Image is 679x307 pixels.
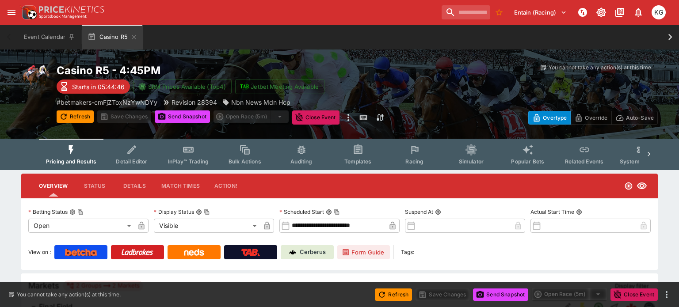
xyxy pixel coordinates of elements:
p: You cannot take any action(s) at this time. [549,64,652,72]
button: Copy To Clipboard [334,209,340,215]
img: PriceKinetics [39,6,104,13]
button: Refresh [375,288,412,301]
button: Overview [32,175,75,197]
p: Cerberus [300,248,326,257]
p: Actual Start Time [530,208,574,216]
img: horse_racing.png [21,64,50,92]
svg: Open [624,182,633,190]
button: Override [570,111,611,125]
button: Display filter [610,279,654,293]
span: Popular Bets [511,158,544,165]
div: Event type filters [39,139,640,170]
button: more [343,110,354,125]
p: Copy To Clipboard [57,98,157,107]
button: Select Tenant [509,5,572,19]
img: Ladbrokes [121,249,153,256]
div: Open [28,219,134,233]
img: TabNZ [241,249,260,256]
p: Revision 28394 [172,98,217,107]
span: InPlay™ Trading [168,158,209,165]
button: Actual Start Time [576,209,582,215]
h2: Copy To Clipboard [57,64,357,77]
img: PriceKinetics Logo [19,4,37,21]
span: Templates [344,158,371,165]
button: Casino R5 [82,25,143,49]
button: Actions [207,175,247,197]
button: Auto-Save [611,111,658,125]
label: View on : [28,245,51,259]
h5: Markets [28,280,59,291]
div: Kevin Gutschlag [652,5,666,19]
div: 2 Groups 2 Markets [66,280,140,291]
button: Details [114,175,154,197]
span: Bulk Actions [229,158,261,165]
p: Starts in 05:44:46 [72,82,125,91]
button: Betting StatusCopy To Clipboard [69,209,76,215]
p: Overtype [543,113,567,122]
p: Nbn News Mdn Hcp [231,98,290,107]
label: Tags: [401,245,414,259]
p: Suspend At [405,208,433,216]
span: Simulator [459,158,484,165]
button: Kevin Gutschlag [649,3,668,22]
button: Jetbet Meeting Available [235,79,324,94]
img: jetbet-logo.svg [240,82,249,91]
button: Overtype [528,111,571,125]
p: Display Status [154,208,194,216]
button: Scheduled StartCopy To Clipboard [326,209,332,215]
button: Refresh [57,110,94,123]
button: Copy To Clipboard [77,209,84,215]
button: Toggle light/dark mode [593,4,609,20]
div: Nbn News Mdn Hcp [222,98,290,107]
span: Racing [405,158,423,165]
div: Visible [154,219,260,233]
span: Related Events [565,158,603,165]
div: split button [214,110,289,123]
button: open drawer [4,4,19,20]
p: Betting Status [28,208,68,216]
button: Send Snapshot [155,110,210,123]
button: Match Times [154,175,207,197]
p: Override [585,113,607,122]
span: System Controls [620,158,663,165]
div: split button [532,288,607,300]
button: Event Calendar [19,25,80,49]
div: Start From [528,111,658,125]
img: Cerberus [289,249,296,256]
img: Betcha [65,249,97,256]
span: Detail Editor [116,158,147,165]
button: Documentation [612,4,628,20]
button: NOT Connected to PK [575,4,591,20]
p: You cannot take any action(s) at this time. [17,291,121,299]
button: more [661,289,672,300]
button: Suspend At [435,209,441,215]
button: Status [75,175,114,197]
span: Pricing and Results [46,158,96,165]
p: Auto-Save [626,113,654,122]
input: search [442,5,490,19]
a: Cerberus [281,245,334,259]
button: Send Snapshot [473,288,528,301]
button: Notifications [630,4,646,20]
p: Scheduled Start [279,208,324,216]
img: Sportsbook Management [39,15,87,19]
button: No Bookmarks [492,5,506,19]
button: Display StatusCopy To Clipboard [196,209,202,215]
button: Close Event [610,288,658,301]
svg: Visible [637,181,647,191]
span: Auditing [290,158,312,165]
button: Copy To Clipboard [204,209,210,215]
button: SRM Prices Available (Top4) [134,79,232,94]
button: Close Event [292,110,339,125]
img: Neds [184,249,204,256]
a: Form Guide [337,245,390,259]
